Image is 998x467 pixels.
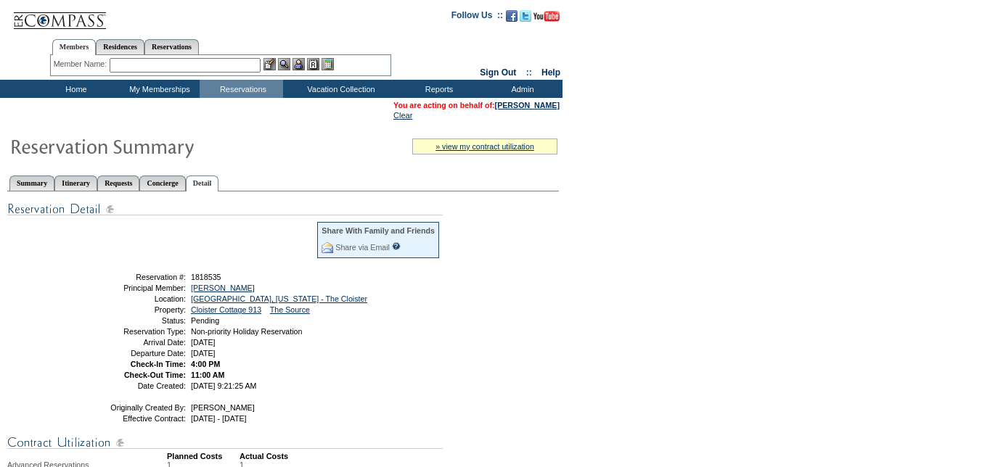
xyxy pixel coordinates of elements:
img: Reservations [307,58,319,70]
a: Members [52,39,97,55]
td: Status: [82,316,186,325]
a: Help [541,67,560,78]
a: Itinerary [54,175,97,191]
div: Share With Family and Friends [322,226,435,235]
input: What is this? [392,242,401,250]
td: Date Created: [82,381,186,390]
a: Residences [96,39,144,54]
td: Location: [82,294,186,303]
a: Subscribe to our YouTube Channel [533,15,560,23]
img: Impersonate [293,58,305,70]
td: Arrival Date: [82,338,186,347]
td: Effective Contract: [82,414,186,423]
span: [DATE] 9:21:25 AM [191,381,256,390]
a: Share via Email [335,243,390,252]
td: Vacation Collection [283,80,396,98]
a: » view my contract utilization [435,142,534,151]
td: Principal Member: [82,284,186,292]
img: Follow us on Twitter [520,10,531,22]
a: Requests [97,175,139,191]
span: [DATE] [191,338,216,347]
strong: Check-In Time: [131,360,186,368]
img: Reservation Detail [7,200,443,218]
a: [PERSON_NAME] [495,101,560,109]
a: Cloister Cottage 913 [191,305,261,314]
a: Become our fan on Facebook [506,15,518,23]
td: Property: [82,305,186,314]
td: Reports [396,80,479,98]
span: Non-priority Holiday Reservation [191,327,302,336]
span: [DATE] [191,349,216,358]
a: Reservations [144,39,199,54]
img: b_calculator.gif [322,58,334,70]
a: Sign Out [480,67,516,78]
img: Contract Utilization [7,434,443,452]
td: Reservations [200,80,283,98]
a: Concierge [139,175,185,191]
a: Follow us on Twitter [520,15,531,23]
span: Pending [191,316,219,325]
span: :: [526,67,532,78]
img: View [278,58,290,70]
img: b_edit.gif [263,58,276,70]
span: 1818535 [191,273,221,281]
a: Clear [393,111,412,120]
img: Subscribe to our YouTube Channel [533,11,560,22]
div: Member Name: [54,58,110,70]
span: 11:00 AM [191,371,224,379]
td: Actual Costs [240,452,559,460]
span: [DATE] - [DATE] [191,414,247,423]
img: Reservaton Summary [9,131,300,160]
a: The Source [270,305,310,314]
td: Home [33,80,116,98]
a: [PERSON_NAME] [191,284,255,292]
a: Summary [9,175,54,191]
span: 4:00 PM [191,360,220,368]
td: Originally Created By: [82,403,186,412]
img: Become our fan on Facebook [506,10,518,22]
td: My Memberships [116,80,200,98]
td: Departure Date: [82,349,186,358]
td: Reservation #: [82,273,186,281]
td: Admin [479,80,563,98]
td: Planned Costs [167,452,240,460]
strong: Check-Out Time: [124,371,186,379]
a: Detail [186,175,219,191]
span: [PERSON_NAME] [191,403,255,412]
a: [GEOGRAPHIC_DATA], [US_STATE] - The Cloister [191,294,367,303]
td: Follow Us :: [451,9,503,26]
td: Reservation Type: [82,327,186,336]
span: You are acting on behalf of: [393,101,560,109]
